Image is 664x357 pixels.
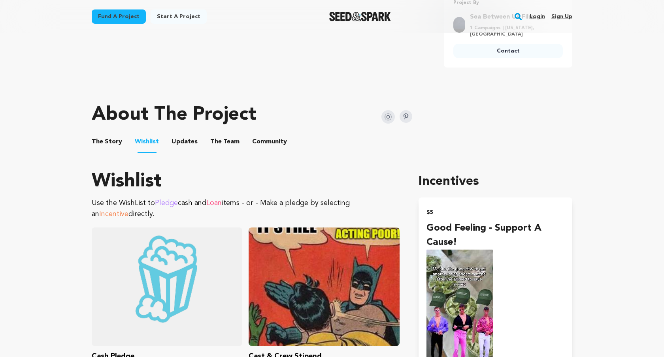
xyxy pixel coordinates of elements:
span: Updates [172,137,198,147]
span: Pledge [155,199,178,207]
h1: Wishlist [92,172,400,191]
img: Seed&Spark Instagram Icon [381,110,395,124]
h1: About The Project [92,105,256,124]
h2: $5 [426,207,564,218]
span: Incentive [99,210,128,218]
h4: Good Feeling - Support a Cause! [426,221,564,250]
span: Loan [206,199,222,207]
span: Wishlist [135,137,159,147]
a: Sign up [551,10,572,23]
a: Contact [453,44,563,58]
a: Login [530,10,545,23]
img: Seed&Spark Pinterest Icon [400,110,412,123]
span: The [92,137,103,147]
span: The [210,137,222,147]
p: Use the WishList to cash and items - or - Make a pledge by selecting an directly. [92,197,400,220]
img: Seed&Spark Logo Dark Mode [329,12,391,21]
a: Fund a project [92,9,146,24]
span: Team [210,137,240,147]
h1: Incentives [419,172,572,191]
span: Community [252,137,287,147]
span: Story [92,137,122,147]
a: Start a project [151,9,207,24]
a: Seed&Spark Homepage [329,12,391,21]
